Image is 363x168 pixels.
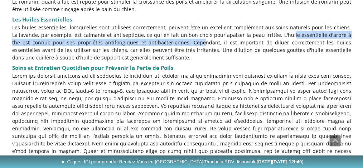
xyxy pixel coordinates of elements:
[12,24,351,61] p: Les huiles essentielles, lorsqu'elles sont utilisées correctement, peuvent être un excellent comp...
[203,159,304,164] span: (Prochain RDV disponible )
[329,135,341,147] a: Défiler vers le haut
[61,159,304,164] span: ► Cliquez ICI pour prendre Rendez-Vous en [GEOGRAPHIC_DATA]
[12,64,173,71] span: Soins et Entretien Quotidien pour Prévenir la Perte de Poils
[12,16,72,23] span: Les Huiles Essentielles
[257,159,302,164] b: [DATE][DATE] 12h40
